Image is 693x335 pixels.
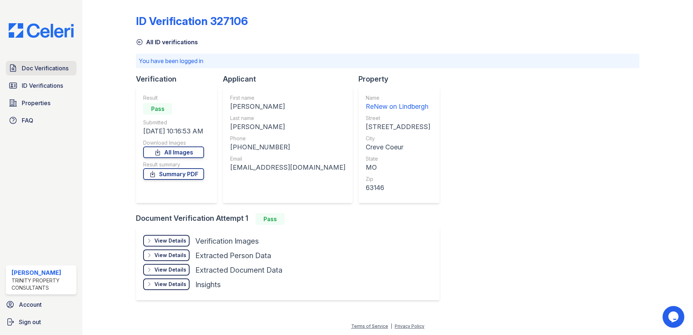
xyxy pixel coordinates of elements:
[366,175,430,183] div: Zip
[6,78,76,93] a: ID Verifications
[143,146,204,158] a: All Images
[351,323,388,329] a: Terms of Service
[143,94,204,102] div: Result
[230,142,345,152] div: [PHONE_NUMBER]
[143,139,204,146] div: Download Images
[223,74,358,84] div: Applicant
[366,155,430,162] div: State
[6,61,76,75] a: Doc Verifications
[136,74,223,84] div: Verification
[143,119,204,126] div: Submitted
[230,162,345,173] div: [EMAIL_ADDRESS][DOMAIN_NAME]
[366,94,430,102] div: Name
[230,135,345,142] div: Phone
[3,315,79,329] a: Sign out
[154,266,186,273] div: View Details
[195,251,271,261] div: Extracted Person Data
[154,281,186,288] div: View Details
[195,265,282,275] div: Extracted Document Data
[6,96,76,110] a: Properties
[22,116,33,125] span: FAQ
[3,297,79,312] a: Account
[19,300,42,309] span: Account
[230,155,345,162] div: Email
[663,306,686,328] iframe: chat widget
[139,57,636,65] p: You have been logged in
[143,161,204,168] div: Result summary
[366,115,430,122] div: Street
[366,142,430,152] div: Creve Coeur
[6,113,76,128] a: FAQ
[366,135,430,142] div: City
[366,94,430,112] a: Name ReNew on Lindbergh
[143,126,204,136] div: [DATE] 10:16:53 AM
[136,213,445,225] div: Document Verification Attempt 1
[230,94,345,102] div: First name
[366,122,430,132] div: [STREET_ADDRESS]
[12,268,74,277] div: [PERSON_NAME]
[195,280,221,290] div: Insights
[358,74,445,84] div: Property
[136,15,248,28] div: ID Verification 327106
[22,64,69,73] span: Doc Verifications
[366,102,430,112] div: ReNew on Lindbergh
[143,103,172,115] div: Pass
[256,213,285,225] div: Pass
[391,323,392,329] div: |
[143,168,204,180] a: Summary PDF
[154,252,186,259] div: View Details
[22,81,63,90] span: ID Verifications
[19,318,41,326] span: Sign out
[366,162,430,173] div: MO
[230,115,345,122] div: Last name
[136,38,198,46] a: All ID verifications
[12,277,74,291] div: Trinity Property Consultants
[395,323,424,329] a: Privacy Policy
[366,183,430,193] div: 63146
[154,237,186,244] div: View Details
[195,236,259,246] div: Verification Images
[230,122,345,132] div: [PERSON_NAME]
[3,23,79,38] img: CE_Logo_Blue-a8612792a0a2168367f1c8372b55b34899dd931a85d93a1a3d3e32e68fde9ad4.png
[22,99,50,107] span: Properties
[230,102,345,112] div: [PERSON_NAME]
